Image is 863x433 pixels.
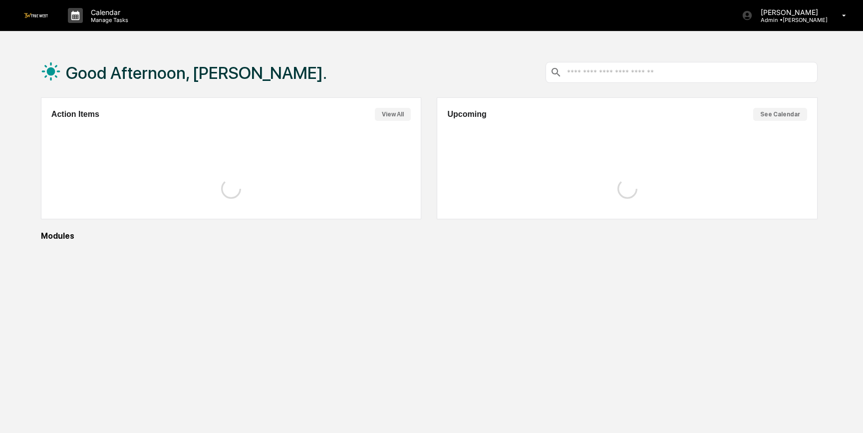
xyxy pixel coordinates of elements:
[375,108,411,121] button: View All
[753,16,828,23] p: Admin • [PERSON_NAME]
[447,110,486,119] h2: Upcoming
[66,63,327,83] h1: Good Afternoon, [PERSON_NAME].
[41,231,818,241] div: Modules
[51,110,99,119] h2: Action Items
[83,8,133,16] p: Calendar
[83,16,133,23] p: Manage Tasks
[24,13,48,17] img: logo
[753,108,807,121] button: See Calendar
[753,8,828,16] p: [PERSON_NAME]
